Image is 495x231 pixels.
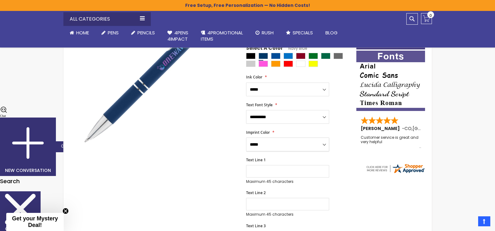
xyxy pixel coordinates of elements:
[325,29,338,36] span: Blog
[429,13,432,18] span: 0
[365,163,425,174] img: 4pens.com widget logo
[246,130,270,135] span: Imprint Color
[259,53,268,59] div: Navy Blue
[319,26,344,40] a: Blog
[280,26,319,40] a: Specials
[246,61,255,67] div: Grey Light
[284,53,293,59] div: Blue Light
[284,61,293,67] div: Red
[246,74,262,80] span: Ink Color
[201,29,243,42] span: 4PROMOTIONAL ITEMS
[76,29,89,36] span: Home
[271,61,280,67] div: Orange
[271,53,280,59] div: Dark Blue
[246,45,283,53] span: Select A Color
[361,135,421,149] div: Customer service is great and very helpful
[62,208,69,214] button: Close teaser
[6,213,64,231] div: Get your Mystery Deal!Close teaser
[296,61,305,67] div: White
[167,29,188,42] span: 4Pens 4impact
[478,216,490,226] a: Top
[195,26,249,46] a: 4PROMOTIONALITEMS
[293,29,313,36] span: Specials
[246,190,266,195] span: Text Line 2
[402,125,458,132] span: - ,
[259,61,268,67] div: Pink
[365,170,425,175] a: 4pens.com certificate URL
[108,29,119,36] span: Pens
[63,12,151,26] div: All Categories
[321,53,330,59] div: Dark Green
[296,53,305,59] div: Burgundy
[161,26,195,46] a: 4Pens4impact
[63,26,95,40] a: Home
[125,26,161,40] a: Pencils
[246,223,266,228] span: Text Line 3
[246,53,255,59] div: Black
[246,157,266,163] span: Text Line 1
[95,26,125,40] a: Pens
[12,215,58,228] span: Get your Mystery Deal!
[309,53,318,59] div: Green
[246,102,273,108] span: Text Font Style
[334,53,343,59] div: Grey
[356,51,425,111] img: font-personalization-examples
[246,212,329,217] p: Maximum 45 characters
[361,125,402,132] span: [PERSON_NAME]
[246,179,329,184] p: Maximum 45 characters
[249,26,280,40] a: Rush
[283,46,307,51] span: Navy Blue
[404,125,412,132] span: CO
[262,29,274,36] span: Rush
[309,61,318,67] div: Yellow
[137,29,155,36] span: Pencils
[413,125,458,132] span: [GEOGRAPHIC_DATA]
[421,13,432,24] a: 0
